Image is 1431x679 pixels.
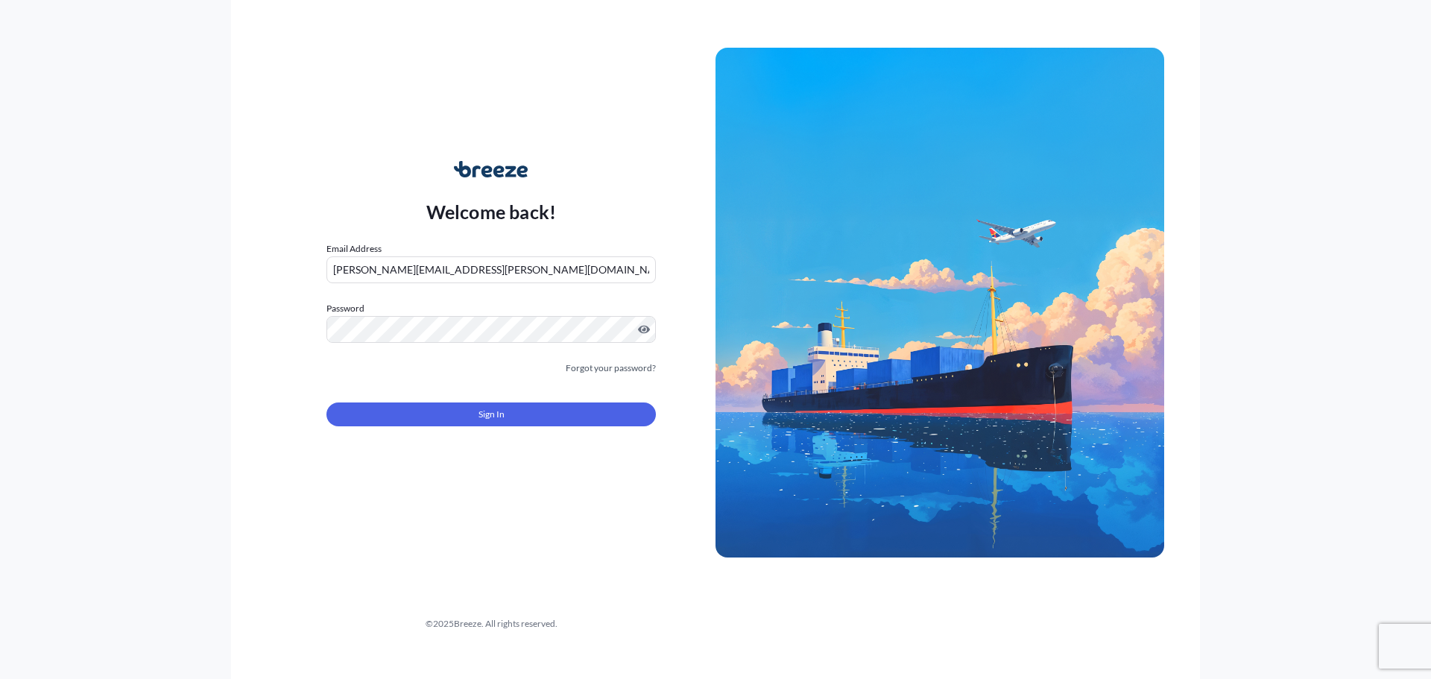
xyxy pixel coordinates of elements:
button: Show password [638,323,650,335]
label: Password [326,301,656,316]
button: Sign In [326,402,656,426]
input: example@gmail.com [326,256,656,283]
img: Ship illustration [715,48,1164,558]
span: Sign In [478,407,505,422]
label: Email Address [326,241,382,256]
p: Welcome back! [426,200,557,224]
div: © 2025 Breeze. All rights reserved. [267,616,715,631]
a: Forgot your password? [566,361,656,376]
